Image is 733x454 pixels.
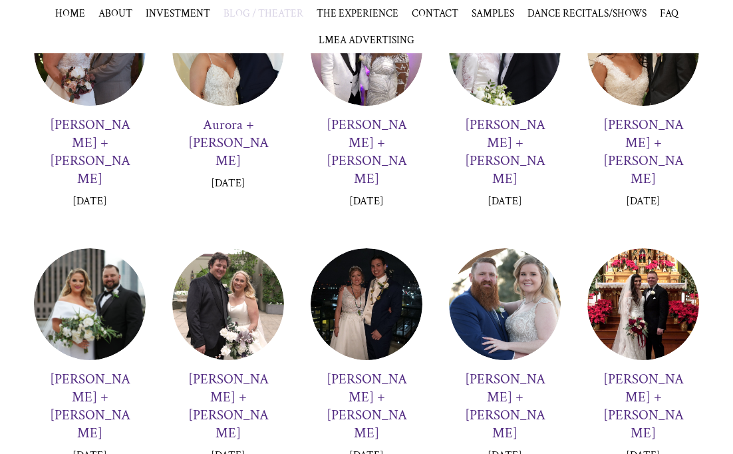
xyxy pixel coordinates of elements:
a: LMEA ADVERTISING [319,33,414,47]
a: INVESTMENT [146,7,210,20]
p: [DATE] [211,176,245,190]
a: THE EXPERIENCE [317,7,398,20]
p: [DATE] [626,194,660,208]
a: HOME [55,7,85,20]
a: CONTACT [412,7,458,20]
h3: [PERSON_NAME] + [PERSON_NAME] [186,370,271,442]
h3: [PERSON_NAME] + [PERSON_NAME] [324,370,409,442]
h3: [PERSON_NAME] + [PERSON_NAME] [47,116,132,188]
a: FAQ [660,7,678,20]
p: [DATE] [349,194,384,208]
h3: [PERSON_NAME] + [PERSON_NAME] [47,370,132,442]
h3: [PERSON_NAME] + [PERSON_NAME] [462,116,547,188]
p: [DATE] [488,194,522,208]
h3: [PERSON_NAME] + [PERSON_NAME] [324,116,409,188]
h3: [PERSON_NAME] + [PERSON_NAME] [601,116,686,188]
a: ABOUT [98,7,132,20]
h3: Aurora + [PERSON_NAME] [186,116,271,170]
h3: [PERSON_NAME] + [PERSON_NAME] [462,370,547,442]
a: BLOG / THEATER [223,7,303,20]
span: DANCE RECITALS/SHOWS [527,7,647,20]
p: [DATE] [73,194,107,208]
span: SAMPLES [472,7,514,20]
h3: [PERSON_NAME] + [PERSON_NAME] [601,370,686,442]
